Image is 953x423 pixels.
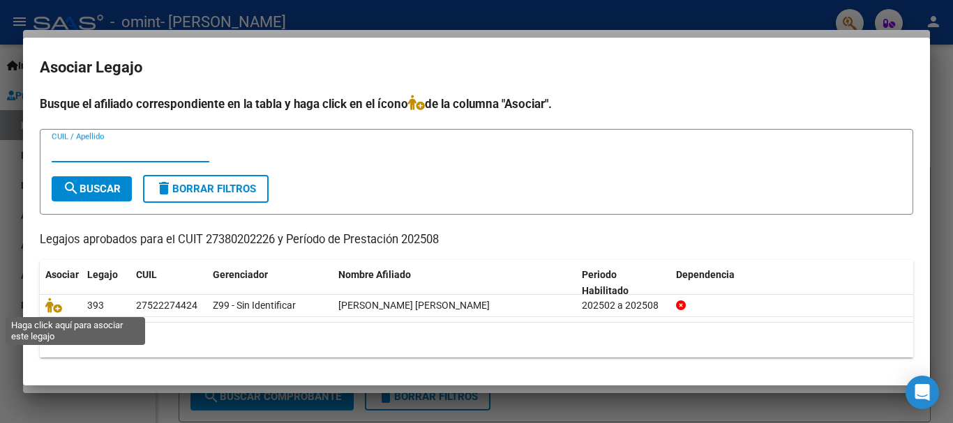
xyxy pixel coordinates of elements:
[143,175,269,203] button: Borrar Filtros
[136,269,157,280] span: CUIL
[338,269,411,280] span: Nombre Afiliado
[582,269,629,296] span: Periodo Habilitado
[576,260,670,306] datatable-header-cell: Periodo Habilitado
[40,323,913,357] div: 1 registros
[213,269,268,280] span: Gerenciador
[82,260,130,306] datatable-header-cell: Legajo
[63,183,121,195] span: Buscar
[582,298,665,314] div: 202502 a 202508
[87,300,104,311] span: 393
[40,54,913,81] h2: Asociar Legajo
[40,260,82,306] datatable-header-cell: Asociar
[87,269,118,280] span: Legajo
[63,180,80,197] mat-icon: search
[130,260,207,306] datatable-header-cell: CUIL
[52,176,132,201] button: Buscar
[136,298,197,314] div: 27522274424
[207,260,333,306] datatable-header-cell: Gerenciador
[40,231,913,249] p: Legajos aprobados para el CUIT 27380202226 y Período de Prestación 202508
[906,376,939,409] div: Open Intercom Messenger
[338,300,490,311] span: SALA ROMERO MARIA JOSE
[45,269,79,280] span: Asociar
[676,269,735,280] span: Dependencia
[40,95,913,113] h4: Busque el afiliado correspondiente en la tabla y haga click en el ícono de la columna "Asociar".
[156,183,256,195] span: Borrar Filtros
[156,180,172,197] mat-icon: delete
[213,300,296,311] span: Z99 - Sin Identificar
[333,260,576,306] datatable-header-cell: Nombre Afiliado
[670,260,914,306] datatable-header-cell: Dependencia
